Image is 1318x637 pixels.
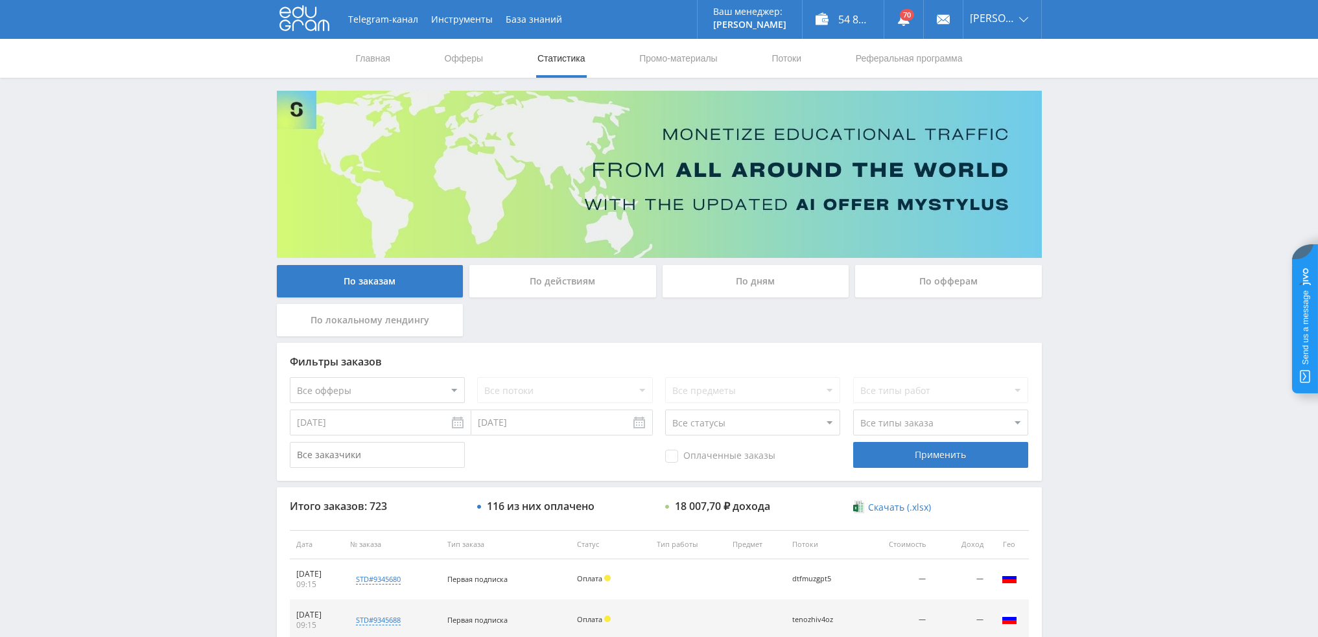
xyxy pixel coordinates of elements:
a: Потоки [770,39,803,78]
div: Применить [853,442,1028,468]
a: Скачать (.xlsx) [853,501,931,514]
div: std#9345688 [356,615,401,625]
div: По локальному лендингу [277,304,464,336]
a: Промо-материалы [638,39,718,78]
th: Дата [290,530,344,559]
div: По действиям [469,265,656,297]
th: Тип заказа [441,530,571,559]
a: Реферальная программа [854,39,964,78]
div: 09:15 [296,620,337,631]
div: [DATE] [296,610,337,620]
a: Офферы [443,39,485,78]
span: [PERSON_NAME] [970,13,1015,23]
th: Гео [990,530,1029,559]
div: Фильтры заказов [290,356,1029,367]
span: Оплаченные заказы [665,450,775,463]
p: [PERSON_NAME] [713,19,786,30]
div: По заказам [277,265,464,297]
div: 116 из них оплачено [487,500,594,512]
span: Холд [604,575,611,581]
img: xlsx [853,500,864,513]
input: Все заказчики [290,442,465,468]
th: Потоки [786,530,862,559]
div: std#9345680 [356,574,401,585]
span: Первая подписка [447,615,508,625]
div: Итого заказов: 723 [290,500,465,512]
span: Оплата [577,614,602,624]
th: № заказа [344,530,441,559]
span: Оплата [577,573,602,583]
th: Статус [571,530,650,559]
td: — [932,559,990,600]
span: Скачать (.xlsx) [868,502,931,513]
div: По дням [663,265,849,297]
span: Первая подписка [447,574,508,584]
a: Статистика [536,39,587,78]
td: — [862,559,932,600]
th: Стоимость [862,530,932,559]
a: Главная [355,39,392,78]
div: 18 007,70 ₽ дохода [675,500,770,512]
div: [DATE] [296,569,337,579]
th: Предмет [726,530,786,559]
th: Тип работы [650,530,726,559]
div: tenozhiv4oz [792,616,851,624]
img: rus.png [1002,570,1017,586]
div: По офферам [855,265,1042,297]
div: 09:15 [296,579,337,590]
th: Доход [932,530,990,559]
img: Banner [277,91,1042,258]
p: Ваш менеджер: [713,6,786,17]
div: dtfmuzgpt5 [792,575,851,583]
span: Холд [604,616,611,622]
img: rus.png [1002,611,1017,627]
